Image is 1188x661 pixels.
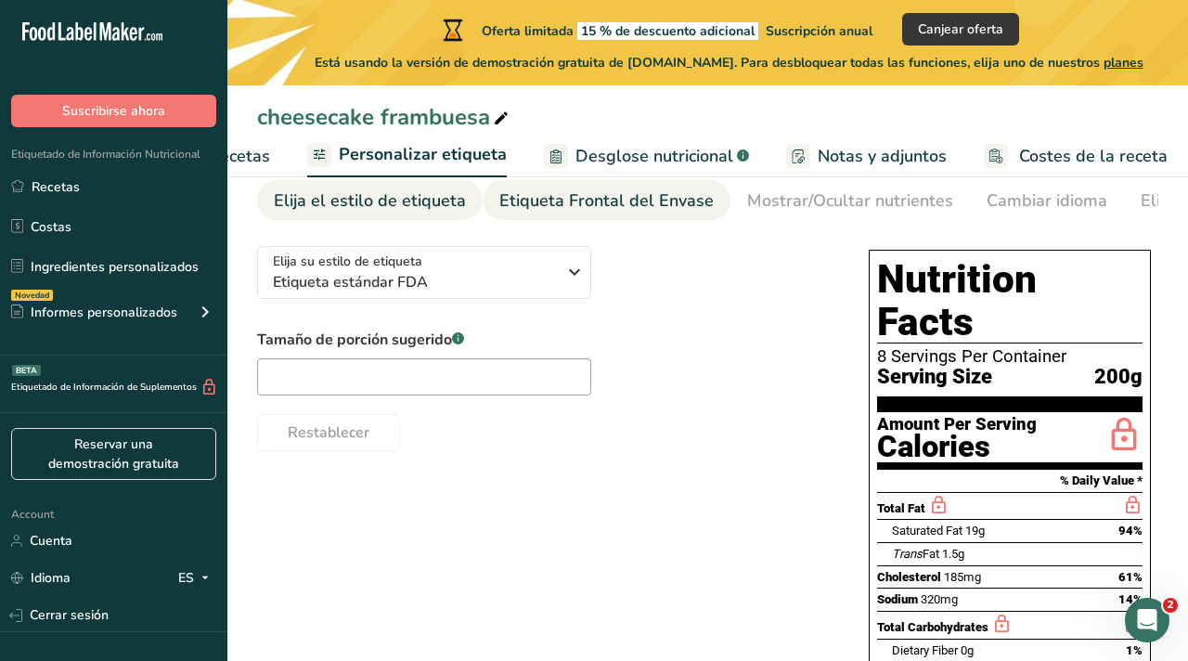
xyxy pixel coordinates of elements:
[1094,366,1143,389] span: 200g
[1118,524,1143,538] span: 94%
[747,188,953,214] div: Mostrar/Ocultar nutrientes
[1163,598,1178,613] span: 2
[766,22,872,40] span: Suscripción anual
[984,136,1168,177] a: Costes de la receta
[499,188,714,214] div: Etiqueta Frontal del Envase
[307,134,507,178] a: Personalizar etiqueta
[257,414,400,451] button: Restablecer
[439,19,872,41] div: Oferta limitada
[1118,592,1143,606] span: 14%
[818,144,947,169] span: Notas y adjuntos
[944,570,981,584] span: 185mg
[942,547,964,561] span: 1.5g
[987,188,1107,214] div: Cambiar idioma
[257,100,512,134] div: cheesecake frambuesa
[892,524,962,538] span: Saturated Fat
[544,136,749,177] a: Desglose nutricional
[892,547,923,561] i: Trans
[273,252,422,271] span: Elija su estilo de etiqueta
[877,592,918,606] span: Sodium
[902,13,1019,45] button: Canjear oferta
[315,53,1143,72] span: Está usando la versión de demostración gratuita de [DOMAIN_NAME]. Para desbloquear todas las func...
[178,567,216,590] div: ES
[11,95,216,127] button: Suscribirse ahora
[1125,598,1169,642] iframe: Intercom live chat
[274,188,466,214] div: Elija el estilo de etiqueta
[11,562,71,594] a: Idioma
[877,620,988,634] span: Total Carbohydrates
[877,501,925,515] span: Total Fat
[288,421,369,444] span: Restablecer
[273,271,556,293] span: Etiqueta estándar FDA
[339,142,507,167] span: Personalizar etiqueta
[877,347,1143,366] div: 8 Servings Per Container
[877,570,941,584] span: Cholesterol
[921,592,958,606] span: 320mg
[11,303,177,322] div: Informes personalizados
[877,366,992,389] span: Serving Size
[892,643,958,657] span: Dietary Fiber
[877,416,1037,434] div: Amount Per Serving
[892,547,939,561] span: Fat
[786,136,947,177] a: Notas y adjuntos
[577,22,758,40] span: 15 % de descuento adicional
[877,470,1143,492] section: % Daily Value *
[12,365,41,376] div: BETA
[877,434,1037,460] div: Calories
[965,524,985,538] span: 19g
[877,258,1143,343] h1: Nutrition Facts
[961,643,974,657] span: 0g
[1126,643,1143,657] span: 1%
[575,144,733,169] span: Desglose nutricional
[11,290,53,301] div: Novedad
[1118,570,1143,584] span: 61%
[1019,144,1168,169] span: Costes de la receta
[1104,54,1143,71] span: planes
[918,19,1003,39] span: Canjear oferta
[62,101,165,121] span: Suscribirse ahora
[257,246,591,299] button: Elija su estilo de etiqueta Etiqueta estándar FDA
[257,329,591,351] label: Tamaño de porción sugerido
[11,428,216,480] a: Reservar una demostración gratuita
